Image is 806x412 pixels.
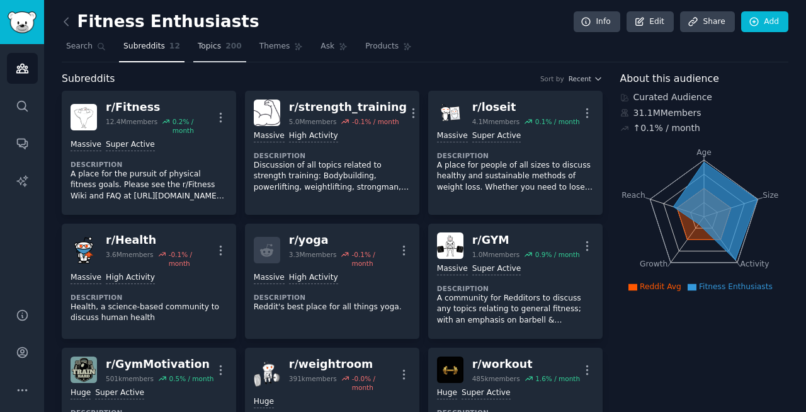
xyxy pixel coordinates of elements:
dt: Description [71,160,227,169]
span: Products [365,41,399,52]
div: Huge [71,387,91,399]
div: Sort by [540,74,564,83]
button: Recent [569,74,603,83]
a: Info [574,11,620,33]
div: 391k members [289,374,337,392]
tspan: Activity [740,260,769,268]
span: Ask [321,41,334,52]
div: Super Active [462,387,511,399]
a: Healthr/Health3.6Mmembers-0.1% / monthMassiveHigh ActivityDescriptionHealth, a science-based comm... [62,224,236,339]
div: r/ Health [106,232,214,248]
span: Reddit Avg [640,282,681,291]
div: -0.1 % / month [351,250,397,268]
div: r/ GymMotivation [106,357,213,372]
div: -0.1 % / month [169,250,214,268]
div: 0.2 % / month [173,117,214,135]
a: strength_trainingr/strength_training5.0Mmembers-0.1% / monthMassiveHigh ActivityDescriptionDiscus... [245,91,419,215]
div: -0.1 % / month [352,117,399,126]
div: High Activity [289,272,338,284]
div: 1.0M members [472,250,520,259]
img: GymMotivation [71,357,97,383]
a: Add [741,11,788,33]
div: 485k members [472,374,520,383]
div: 3.3M members [289,250,337,268]
a: Products [361,37,416,62]
div: Massive [71,139,101,151]
div: r/ weightroom [289,357,397,372]
img: Fitness [71,104,97,130]
div: 5.0M members [289,117,337,126]
a: Fitnessr/Fitness12.4Mmembers0.2% / monthMassiveSuper ActiveDescriptionA place for the pursuit of ... [62,91,236,215]
div: Massive [437,263,468,275]
a: Edit [627,11,674,33]
div: Massive [437,130,468,142]
dt: Description [71,293,227,302]
div: Super Active [106,139,155,151]
img: workout [437,357,463,383]
a: GYMr/GYM1.0Mmembers0.9% / monthMassiveSuper ActiveDescriptionA community for Redditors to discuss... [428,224,603,339]
div: r/ Fitness [106,100,214,115]
span: Subreddits [62,71,115,87]
div: r/ loseit [472,100,580,115]
a: Themes [255,37,308,62]
div: High Activity [106,272,155,284]
dt: Description [437,151,594,160]
div: 31.1M Members [620,106,789,120]
tspan: Age [696,148,712,157]
img: Health [71,237,97,263]
span: Fitness Enthusiasts [699,282,773,291]
div: r/ strength_training [289,100,407,115]
span: Recent [569,74,591,83]
span: 12 [169,41,180,52]
a: Share [680,11,734,33]
div: 0.9 % / month [535,250,580,259]
p: Reddit's best place for all things yoga. [254,302,411,313]
div: Huge [254,396,274,408]
a: r/yoga3.3Mmembers-0.1% / monthMassiveHigh ActivityDescriptionReddit's best place for all things y... [245,224,419,339]
span: 200 [225,41,242,52]
div: Massive [254,272,285,284]
img: weightroom [254,361,280,387]
div: r/ workout [472,357,580,372]
div: Curated Audience [620,91,789,104]
p: Discussion of all topics related to strength training: Bodybuilding, powerlifting, weightlifting,... [254,160,411,193]
h2: Fitness Enthusiasts [62,12,259,32]
div: 501k members [106,374,154,383]
a: Subreddits12 [119,37,184,62]
tspan: Reach [622,190,645,199]
span: Themes [259,41,290,52]
span: Subreddits [123,41,165,52]
dt: Description [437,284,594,293]
div: Massive [71,272,101,284]
div: Massive [254,130,285,142]
img: GummySearch logo [8,11,37,33]
a: loseitr/loseit4.1Mmembers0.1% / monthMassiveSuper ActiveDescriptionA place for people of all size... [428,91,603,215]
span: About this audience [620,71,719,87]
p: Health, a science-based community to discuss human health [71,302,227,324]
div: 3.6M members [106,250,154,268]
div: Super Active [95,387,144,399]
img: loseit [437,100,463,126]
img: GYM [437,232,463,259]
dt: Description [254,293,411,302]
div: 4.1M members [472,117,520,126]
a: Search [62,37,110,62]
p: A place for people of all sizes to discuss healthy and sustainable methods of weight loss. Whethe... [437,160,594,193]
tspan: Growth [640,260,667,268]
div: 0.5 % / month [169,374,213,383]
dt: Description [254,151,411,160]
a: Ask [316,37,352,62]
div: Huge [437,387,457,399]
div: Super Active [472,130,521,142]
span: Topics [198,41,221,52]
div: -0.0 % / month [352,374,397,392]
div: Super Active [472,263,521,275]
div: High Activity [289,130,338,142]
p: A community for Redditors to discuss any topics relating to general fitness; with an emphasis on ... [437,293,594,326]
div: ↑ 0.1 % / month [633,122,700,135]
tspan: Size [763,190,778,199]
p: A place for the pursuit of physical fitness goals. Please see the r/Fitness Wiki and FAQ at [URL]... [71,169,227,202]
div: 0.1 % / month [535,117,580,126]
div: r/ GYM [472,232,580,248]
a: Topics200 [193,37,246,62]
